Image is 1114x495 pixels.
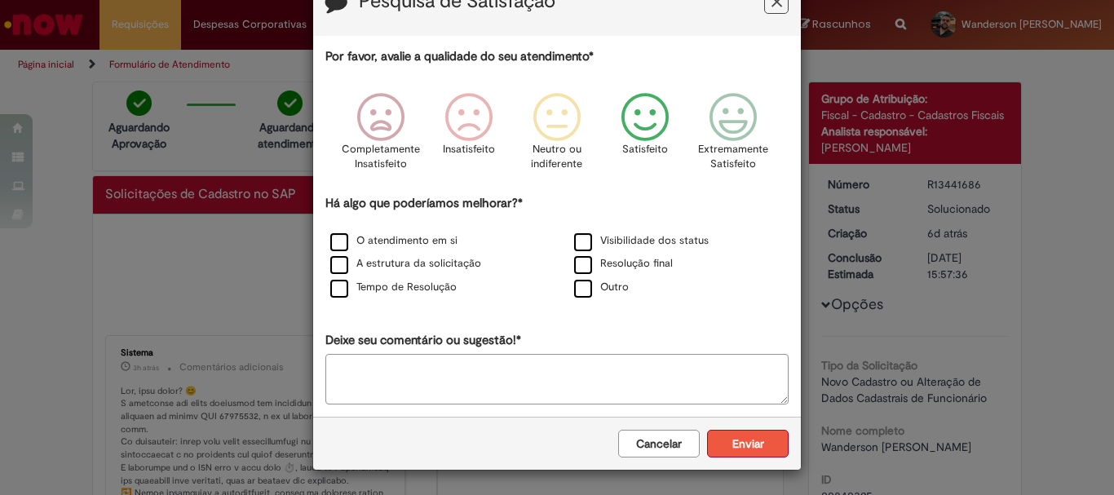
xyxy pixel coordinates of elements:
label: Resolução final [574,256,673,272]
div: Completamente Insatisfeito [338,81,422,192]
div: Neutro ou indiferente [515,81,599,192]
p: Extremamente Satisfeito [698,142,768,172]
label: O atendimento em si [330,233,458,249]
p: Insatisfeito [443,142,495,157]
label: Visibilidade dos status [574,233,709,249]
label: Outro [574,280,629,295]
label: Por favor, avalie a qualidade do seu atendimento* [325,48,594,65]
label: Tempo de Resolução [330,280,457,295]
label: Deixe seu comentário ou sugestão!* [325,332,521,349]
div: Satisfeito [603,81,687,192]
div: Insatisfeito [427,81,511,192]
div: Há algo que poderíamos melhorar?* [325,195,789,300]
label: A estrutura da solicitação [330,256,481,272]
div: Extremamente Satisfeito [692,81,775,192]
button: Enviar [707,430,789,457]
p: Neutro ou indiferente [528,142,586,172]
p: Completamente Insatisfeito [342,142,420,172]
p: Satisfeito [622,142,668,157]
button: Cancelar [618,430,700,457]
